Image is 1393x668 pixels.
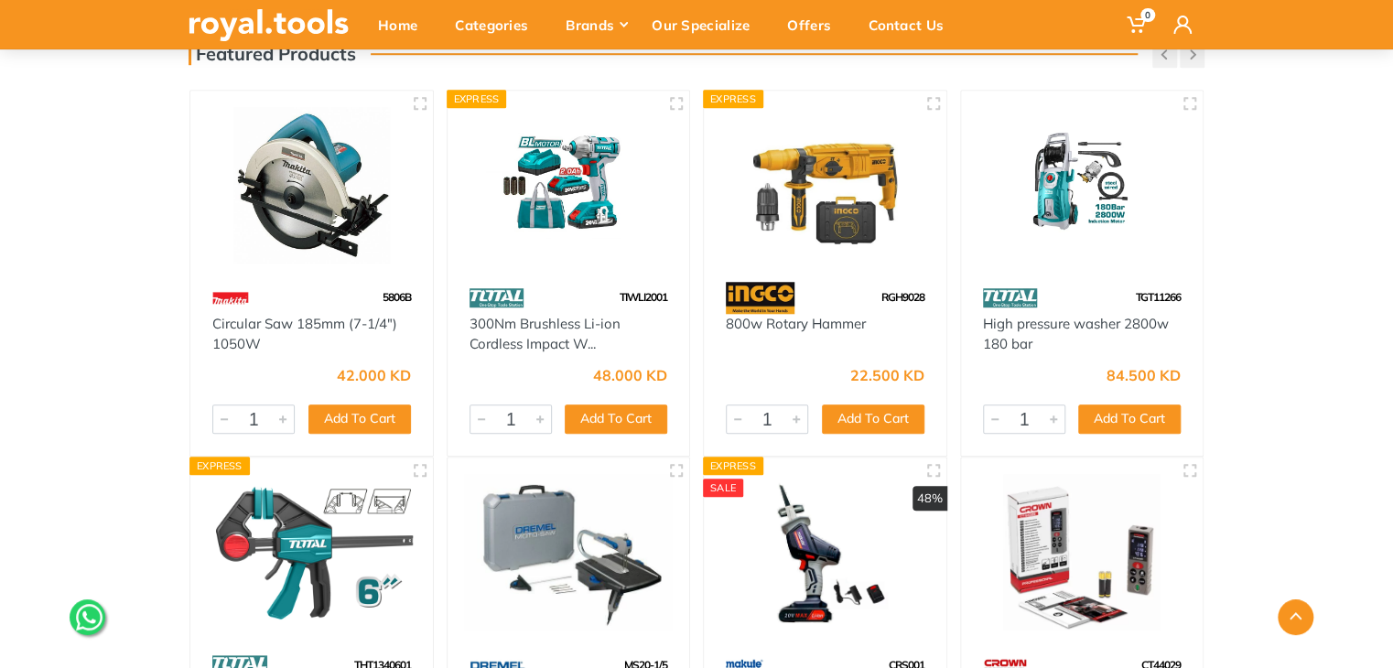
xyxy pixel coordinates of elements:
[470,282,524,314] img: 86.webp
[1078,404,1181,434] button: Add To Cart
[703,457,763,475] div: Express
[850,368,924,382] div: 22.500 KD
[977,107,1187,264] img: Royal Tools - High pressure washer 2800w 180 bar
[703,479,743,497] div: SALE
[774,5,856,44] div: Offers
[720,107,930,264] img: Royal Tools - 800w Rotary Hammer
[639,5,774,44] div: Our Specialize
[620,290,667,304] span: TIWLI2001
[447,90,507,108] div: Express
[720,474,930,630] img: Royal Tools - Cordless Reciprocating Wood Metal Plastic Cutting 20V
[983,282,1038,314] img: 86.webp
[1107,368,1181,382] div: 84.500 KD
[464,107,674,264] img: Royal Tools - 300Nm Brushless Li-ion Cordless Impact Wrench 20V 1/2
[212,282,249,314] img: 42.webp
[189,43,356,65] h3: Featured Products
[383,290,411,304] span: 5806B
[207,107,416,264] img: Royal Tools - Circular Saw 185mm (7-1/4
[212,315,397,353] a: Circular Saw 185mm (7-1/4") 1050W
[726,282,794,314] img: 91.webp
[470,315,621,353] a: 300Nm Brushless Li-ion Cordless Impact W...
[207,474,416,630] img: Royal Tools - Quick Rathchet Bar Clamp 6
[1140,8,1155,22] span: 0
[1136,290,1181,304] span: TGT11266
[189,9,349,41] img: royal.tools Logo
[337,368,411,382] div: 42.000 KD
[977,474,1187,630] img: Royal Tools - Laser Measure 0,05-60 m
[553,5,639,44] div: Brands
[365,5,442,44] div: Home
[881,290,924,304] span: RGH9028
[983,315,1169,353] a: High pressure washer 2800w 180 bar
[593,368,667,382] div: 48.000 KD
[464,474,674,630] img: Royal Tools - Moto-Saw Kit Variable Speed 70 watts
[703,90,763,108] div: Express
[856,5,968,44] div: Contact Us
[308,404,411,434] button: Add To Cart
[822,404,924,434] button: Add To Cart
[442,5,553,44] div: Categories
[565,404,667,434] button: Add To Cart
[912,486,947,512] div: 48%
[726,315,866,332] a: 800w Rotary Hammer
[189,457,250,475] div: Express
